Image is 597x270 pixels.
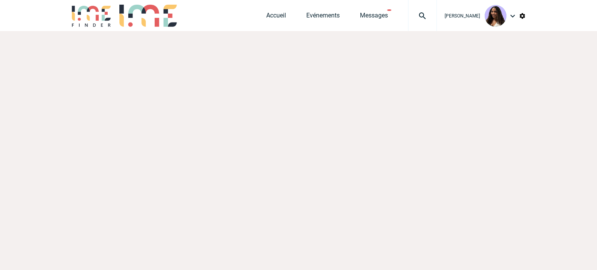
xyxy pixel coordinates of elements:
[306,12,340,23] a: Evénements
[266,12,286,23] a: Accueil
[445,13,480,19] span: [PERSON_NAME]
[360,12,388,23] a: Messages
[485,5,506,27] img: 131234-0.jpg
[71,5,112,27] img: IME-Finder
